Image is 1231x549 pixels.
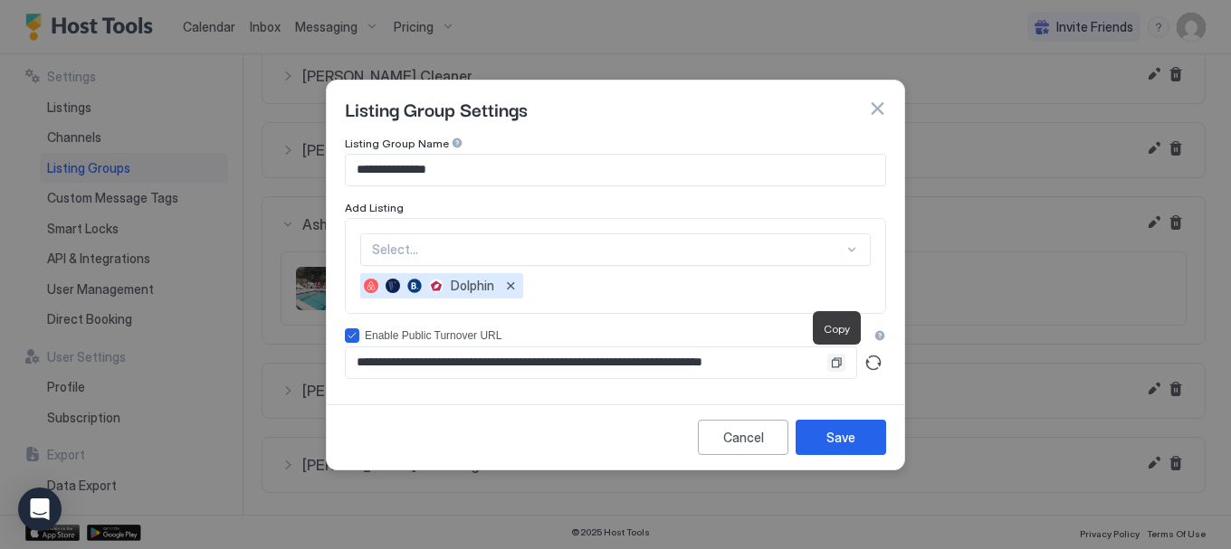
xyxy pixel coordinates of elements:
[346,347,827,378] input: Input Field
[345,137,449,150] span: Listing Group Name
[501,277,520,295] button: Remove
[698,420,788,455] button: Cancel
[345,95,528,122] span: Listing Group Settings
[345,328,886,343] div: accessCode
[796,420,886,455] button: Save
[451,278,494,294] span: Dolphin
[824,322,850,336] span: Copy
[827,354,845,372] button: Copy
[861,350,886,375] button: Generate turnover URL
[18,487,62,531] div: Open Intercom Messenger
[365,329,868,342] div: Enable Public Turnover URL
[346,155,885,185] input: Input Field
[826,428,855,447] div: Save
[723,428,764,447] div: Cancel
[345,201,404,214] span: Add Listing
